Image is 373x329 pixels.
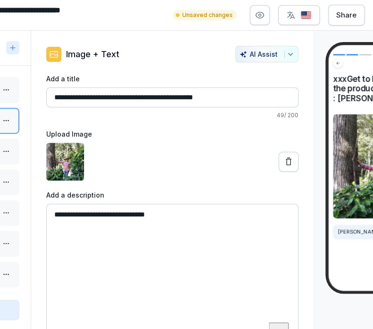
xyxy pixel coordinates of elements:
label: Add a title [46,74,298,84]
div: AI Assist [239,50,294,58]
label: Add a description [46,190,298,200]
p: Unsaved changes [182,11,233,19]
button: AI Assist [235,46,298,62]
p: 49 / 200 [46,111,298,120]
div: Share [336,10,356,20]
p: Image + Text [66,48,119,61]
label: Upload Image [46,129,298,139]
img: us.svg [300,11,312,20]
button: Share [328,5,365,26]
img: x2ycr4oyvl3bggnwvdd2ztqw.png [46,143,84,181]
